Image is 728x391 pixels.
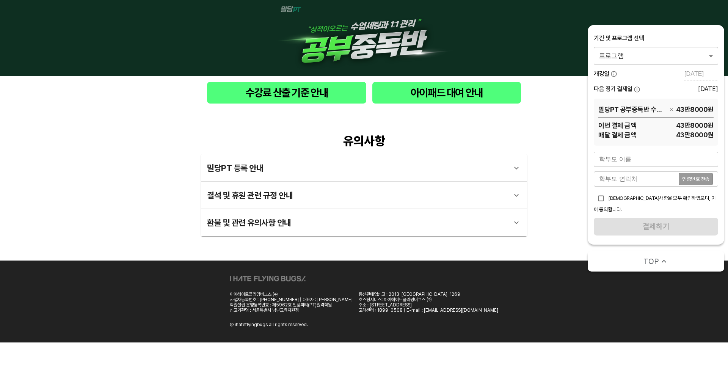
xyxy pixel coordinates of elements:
div: 환불 및 관련 유의사항 안내 [207,214,507,232]
span: 43만8000 원 [636,130,714,140]
span: [DEMOGRAPHIC_DATA]사항을 모두 확인하였으며, 이에 동의합니다. [594,195,716,212]
button: TOP [588,251,724,272]
img: 1 [273,6,455,70]
div: 주소 : [STREET_ADDRESS] [359,302,498,308]
span: 다음 정기 결제일 [594,85,632,93]
span: 43만8000 원 [676,105,714,114]
div: 프로그램 [594,47,718,64]
button: 아이패드 대여 안내 [372,82,521,104]
div: 밀당PT 등록 안내 [207,159,507,177]
div: [DATE] [698,85,718,93]
span: 수강료 산출 기준 안내 [213,85,360,100]
span: 아이패드 대여 안내 [378,85,515,100]
span: 이번 결제 금액 [598,121,636,130]
span: 매달 결제 금액 [598,130,636,140]
div: 호스팅서비스: 아이헤이트플라잉버그스 ㈜ [359,297,498,302]
button: 수강료 산출 기준 안내 [207,82,366,104]
div: 결석 및 휴원 관련 규정 안내 [207,186,507,204]
div: 아이헤이트플라잉버그스 ㈜ [230,292,353,297]
span: TOP [643,256,659,267]
div: 통신판매업신고 : 2013-[GEOGRAPHIC_DATA]-1269 [359,292,498,297]
input: 학부모 이름을 입력해주세요 [594,152,718,167]
span: 43만8000 원 [636,121,714,130]
div: 기간 및 프로그램 선택 [594,34,718,42]
input: 학부모 연락처를 입력해주세요 [594,171,679,187]
div: 결석 및 휴원 관련 규정 안내 [201,182,527,209]
div: 사업자등록번호 : [PHONE_NUMBER] | 대표자 : [PERSON_NAME] [230,297,353,302]
div: 유의사항 [201,134,527,148]
span: 밀당PT 공부중독반 수학 중등_9시간 [598,105,667,114]
div: Ⓒ ihateflyingbugs all rights reserved. [230,322,308,327]
div: 학원설립 운영등록번호 : 제5962호 밀당피티(PT)원격학원 [230,302,353,308]
img: ihateflyingbugs [230,276,306,281]
div: 환불 및 관련 유의사항 안내 [201,209,527,236]
div: 고객센터 : 1899-0508 | E-mail : [EMAIL_ADDRESS][DOMAIN_NAME] [359,308,498,313]
div: 신고기관명 : 서울특별시 남부교육지원청 [230,308,353,313]
div: 밀당PT 등록 안내 [201,154,527,182]
span: 개강일 [594,70,609,78]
